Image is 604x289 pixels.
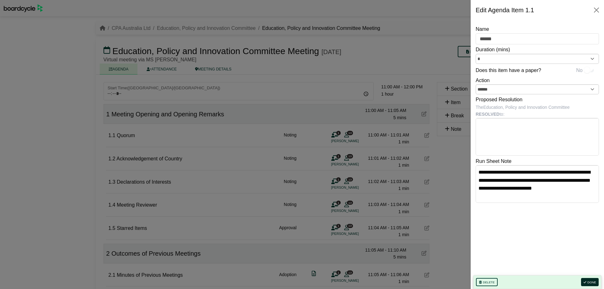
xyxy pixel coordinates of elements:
[581,278,599,286] button: Done
[476,25,489,33] label: Name
[476,96,523,104] label: Proposed Resolution
[476,157,512,165] label: Run Sheet Note
[476,5,534,15] div: Edit Agenda Item 1.1
[476,104,599,118] div: The Education, Policy and Innovation Committee to:
[476,76,489,85] label: Action
[476,66,541,75] label: Does this item have a paper?
[476,112,500,117] b: RESOLVED
[576,66,583,75] span: No
[591,5,601,15] button: Close
[476,278,498,286] button: Delete
[476,46,510,54] label: Duration (mins)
